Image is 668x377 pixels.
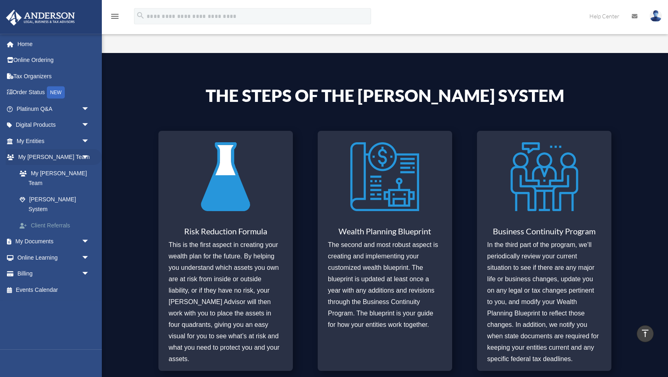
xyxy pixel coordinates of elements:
[191,137,260,216] img: Risk Reduction Formula
[650,10,662,22] img: User Pic
[81,266,98,282] span: arrow_drop_down
[81,249,98,266] span: arrow_drop_down
[81,101,98,117] span: arrow_drop_down
[11,191,98,217] a: [PERSON_NAME] System
[6,52,102,68] a: Online Ordering
[6,149,102,165] a: My [PERSON_NAME] Teamarrow_drop_down
[165,87,605,108] h4: The Steps of the [PERSON_NAME] System
[6,36,102,52] a: Home
[6,282,102,298] a: Events Calendar
[350,137,419,216] img: Wealth Planning Blueprint
[510,137,579,216] img: Business Continuity Program
[487,227,601,239] h3: Business Continuity Program
[169,227,283,239] h3: Risk Reduction Formula
[4,10,77,26] img: Anderson Advisors Platinum Portal
[637,325,654,342] a: vertical_align_top
[328,239,442,331] p: The second and most robust aspect is creating and implementing your customized wealth blueprint. ...
[136,11,145,20] i: search
[6,133,102,149] a: My Entitiesarrow_drop_down
[640,328,650,338] i: vertical_align_top
[81,149,98,166] span: arrow_drop_down
[11,217,102,234] a: Client Referrals
[6,117,102,133] a: Digital Productsarrow_drop_down
[169,239,283,365] p: This is the first aspect in creating your wealth plan for the future. By helping you understand w...
[81,133,98,150] span: arrow_drop_down
[81,234,98,250] span: arrow_drop_down
[6,234,102,250] a: My Documentsarrow_drop_down
[6,68,102,84] a: Tax Organizers
[6,266,102,282] a: Billingarrow_drop_down
[6,84,102,101] a: Order StatusNEW
[11,165,102,191] a: My [PERSON_NAME] Team
[81,117,98,134] span: arrow_drop_down
[487,239,601,365] p: In the third part of the program, we’ll periodically review your current situation to see if ther...
[328,227,442,239] h3: Wealth Planning Blueprint
[110,14,120,21] a: menu
[6,249,102,266] a: Online Learningarrow_drop_down
[110,11,120,21] i: menu
[47,86,65,99] div: NEW
[6,101,102,117] a: Platinum Q&Aarrow_drop_down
